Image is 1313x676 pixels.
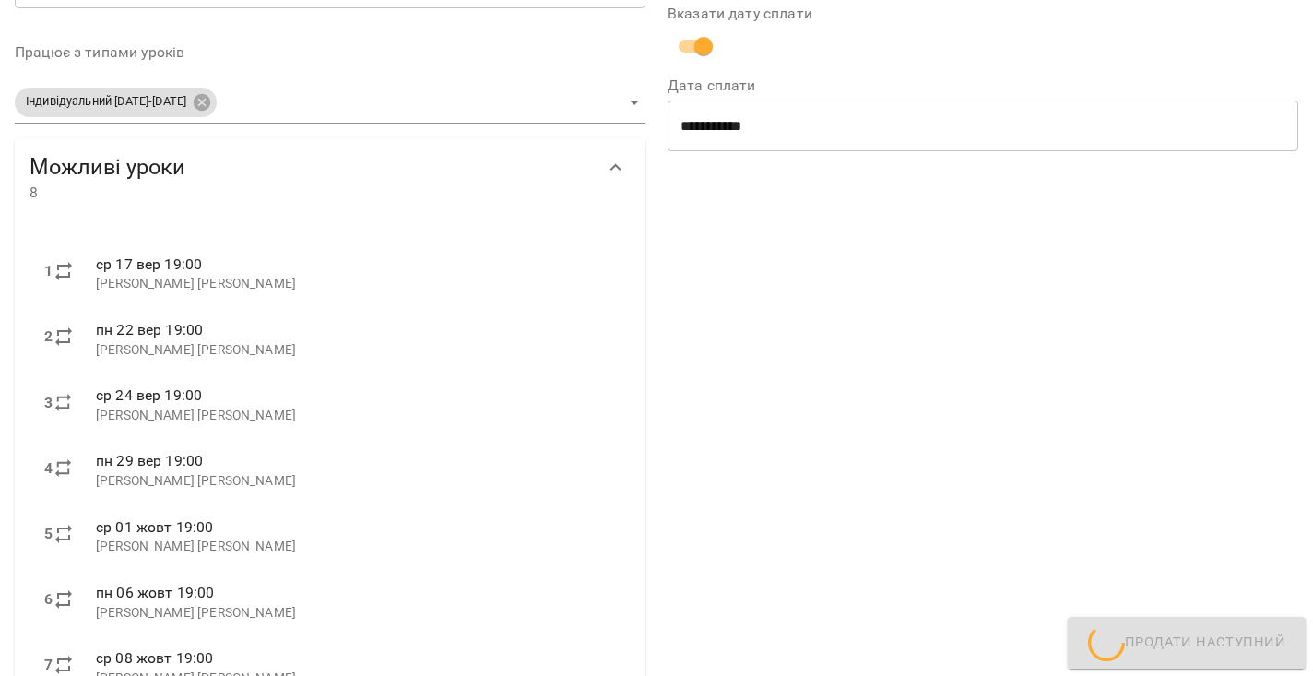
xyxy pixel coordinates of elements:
span: 8 [30,182,594,204]
label: 3 [44,392,53,414]
div: Індивідуальний [DATE]-[DATE] [15,88,217,117]
button: Show more [594,146,638,190]
span: ср 01 жовт 19:00 [96,518,213,536]
label: Вказати дату сплати [668,6,1298,21]
label: Дата сплати [668,78,1298,93]
p: [PERSON_NAME] [PERSON_NAME] [96,275,616,293]
span: пн 22 вер 19:00 [96,321,203,338]
span: ср 17 вер 19:00 [96,255,202,273]
p: [PERSON_NAME] [PERSON_NAME] [96,472,616,491]
span: Індивідуальний [DATE]-[DATE] [15,93,197,111]
p: [PERSON_NAME] [PERSON_NAME] [96,604,616,623]
span: пн 29 вер 19:00 [96,452,203,469]
span: ср 24 вер 19:00 [96,386,202,404]
p: [PERSON_NAME] [PERSON_NAME] [96,407,616,425]
label: 2 [44,326,53,348]
label: 1 [44,260,53,282]
p: [PERSON_NAME] [PERSON_NAME] [96,341,616,360]
label: 7 [44,654,53,676]
label: 6 [44,588,53,611]
div: Індивідуальний [DATE]-[DATE] [15,82,645,124]
p: [PERSON_NAME] [PERSON_NAME] [96,538,616,556]
span: ср 08 жовт 19:00 [96,649,213,667]
label: 5 [44,523,53,545]
span: Можливі уроки [30,153,594,182]
label: Працює з типами уроків [15,45,645,60]
label: 4 [44,457,53,480]
span: пн 06 жовт 19:00 [96,584,214,601]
